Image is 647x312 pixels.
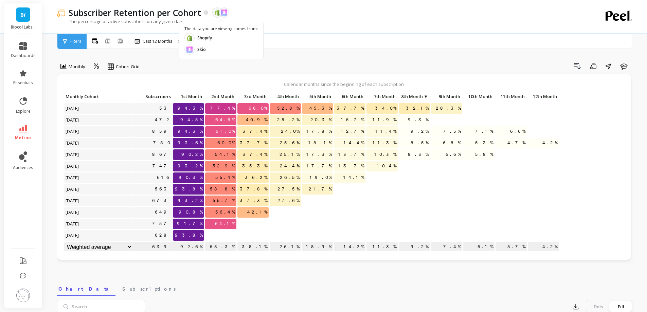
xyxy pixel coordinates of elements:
[214,126,236,136] span: 61.0%
[474,138,495,148] span: 5.3%
[205,242,236,252] p: 58.3%
[307,138,333,148] span: 18.1%
[400,94,423,99] span: 8th Month
[154,115,173,125] a: 472
[278,149,301,160] span: 25.1%
[465,94,492,99] span: 10th Month
[506,138,527,148] span: 4.7%
[176,161,204,171] span: 93.2%
[241,161,269,171] span: 35.3%
[69,7,201,18] p: Subscriber Retention per Cohort
[133,94,171,99] span: Subscribers
[64,149,81,160] span: [DATE]
[154,230,173,240] a: 628
[156,172,173,183] a: 616
[64,138,81,148] span: [DATE]
[173,242,204,252] p: 92.6%
[334,92,366,102] div: Toggle SortBy
[237,92,269,101] p: 3rd Month
[214,115,236,125] span: 64.6%
[302,92,334,102] div: Toggle SortBy
[244,172,269,183] span: 36.2%
[463,242,495,252] p: 6.1%
[176,219,204,229] span: 91.7%
[151,219,173,229] a: 757
[179,115,204,125] span: 94.5%
[180,149,204,160] span: 90.2%
[116,63,140,70] span: Cohort Grid
[152,138,173,148] a: 780
[307,184,333,194] span: 21.7%
[15,135,32,141] span: metrics
[373,149,398,160] span: 10.3%
[237,242,269,252] p: 38.1%
[308,172,333,183] span: 19.0%
[527,92,560,102] div: Toggle SortBy
[176,138,204,148] span: 93.6%
[211,161,236,171] span: 52.9%
[174,94,202,99] span: 1st Month
[340,126,365,136] span: 12.7%
[16,109,31,114] span: explore
[431,92,463,102] div: Toggle SortBy
[177,172,204,183] span: 90.3%
[334,92,365,101] p: 6th Month
[64,81,624,87] p: Calendar months since the beginning of each subscription
[64,196,81,206] span: [DATE]
[214,10,220,16] img: api.shopify.svg
[305,149,333,160] span: 17.3%
[16,289,30,302] img: profile picture
[496,242,527,252] p: 5.7%
[174,184,204,194] span: 93.8%
[57,8,65,17] img: header icon
[64,103,81,113] span: [DATE]
[241,126,269,136] span: 37.4%
[151,161,173,171] a: 747
[442,126,462,136] span: 7.5%
[423,94,428,99] span: ▼
[57,280,633,296] nav: Tabs
[269,92,302,102] div: Toggle SortBy
[308,103,333,113] span: 45.3%
[158,103,173,113] a: 53
[278,138,301,148] span: 25.6%
[442,138,462,148] span: 6.8%
[177,207,204,217] span: 90.8%
[205,92,236,101] p: 2nd Month
[239,94,267,99] span: 3rd Month
[199,39,229,44] p: SKUs : 21-detox
[211,196,236,206] span: 55.7%
[334,242,365,252] p: 14.2%
[151,126,173,136] a: 859
[176,196,204,206] span: 93.2%
[366,92,398,101] p: 7th Month
[495,92,527,102] div: Toggle SortBy
[13,80,33,86] span: essentials
[399,92,430,101] p: 8th Month
[176,103,204,113] span: 94.3%
[305,161,333,171] span: 17.7%
[342,172,365,183] span: 14.1%
[57,18,183,24] p: The percentage of active subscribers on any given day.
[247,103,269,113] span: 66.0%
[509,126,527,136] span: 6.6%
[398,92,431,102] div: Toggle SortBy
[154,184,173,194] a: 563
[216,138,236,148] span: 60.0%
[173,92,204,101] p: 1st Month
[209,184,236,194] span: 58.8%
[276,115,301,125] span: 28.2%
[64,172,81,183] span: [DATE]
[303,94,331,99] span: 5th Month
[405,103,430,113] span: 32.1%
[280,126,301,136] span: 24.0%
[366,92,398,102] div: Toggle SortBy
[336,94,363,99] span: 6th Month
[238,138,269,148] span: 37.7%
[278,161,301,171] span: 24.4%
[335,103,365,113] span: 37.7%
[337,149,365,160] span: 13.7%
[342,138,365,148] span: 14.4%
[407,115,430,125] span: 9.3%
[237,92,269,102] div: Toggle SortBy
